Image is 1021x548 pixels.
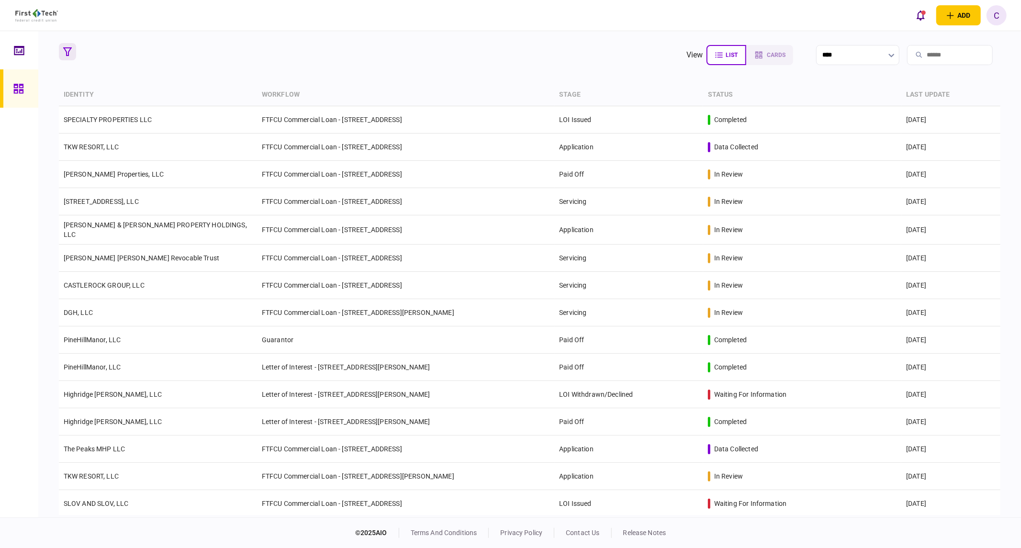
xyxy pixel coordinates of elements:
[901,381,1000,408] td: [DATE]
[257,299,554,326] td: FTFCU Commercial Loan - [STREET_ADDRESS][PERSON_NAME]
[257,436,554,463] td: FTFCU Commercial Loan - [STREET_ADDRESS]
[987,5,1007,25] button: C
[714,142,758,152] div: data collected
[64,445,125,453] a: The Peaks MHP LLC
[554,188,703,215] td: Servicing
[554,408,703,436] td: Paid Off
[746,45,793,65] button: cards
[901,490,1000,517] td: [DATE]
[901,84,1000,106] th: last update
[714,335,747,345] div: completed
[257,463,554,490] td: FTFCU Commercial Loan - [STREET_ADDRESS][PERSON_NAME]
[714,444,758,454] div: data collected
[714,280,743,290] div: in review
[59,84,257,106] th: identity
[714,499,786,508] div: waiting for information
[257,134,554,161] td: FTFCU Commercial Loan - [STREET_ADDRESS]
[257,490,554,517] td: FTFCU Commercial Loan - [STREET_ADDRESS]
[64,309,93,316] a: DGH, LLC
[257,215,554,245] td: FTFCU Commercial Loan - [STREET_ADDRESS]
[623,529,666,537] a: release notes
[64,143,119,151] a: TKW RESORT, LLC
[910,5,931,25] button: open notifications list
[901,408,1000,436] td: [DATE]
[257,106,554,134] td: FTFCU Commercial Loan - [STREET_ADDRESS]
[901,272,1000,299] td: [DATE]
[257,354,554,381] td: Letter of Interest - [STREET_ADDRESS][PERSON_NAME]
[64,254,219,262] a: [PERSON_NAME] [PERSON_NAME] Revocable Trust
[714,417,747,426] div: completed
[554,134,703,161] td: Application
[257,408,554,436] td: Letter of Interest - [STREET_ADDRESS][PERSON_NAME]
[901,326,1000,354] td: [DATE]
[554,381,703,408] td: LOI Withdrawn/Declined
[901,245,1000,272] td: [DATE]
[686,49,703,61] div: view
[64,116,152,123] a: SPECIALTY PROPERTIES LLC
[901,436,1000,463] td: [DATE]
[714,253,743,263] div: in review
[714,225,743,235] div: in review
[554,245,703,272] td: Servicing
[901,188,1000,215] td: [DATE]
[554,299,703,326] td: Servicing
[714,169,743,179] div: in review
[714,197,743,206] div: in review
[901,161,1000,188] td: [DATE]
[714,115,747,124] div: completed
[714,471,743,481] div: in review
[257,272,554,299] td: FTFCU Commercial Loan - [STREET_ADDRESS]
[257,84,554,106] th: workflow
[554,490,703,517] td: LOI Issued
[936,5,981,25] button: open adding identity options
[901,134,1000,161] td: [DATE]
[257,161,554,188] td: FTFCU Commercial Loan - [STREET_ADDRESS]
[554,106,703,134] td: LOI Issued
[566,529,599,537] a: contact us
[64,281,145,289] a: CASTLEROCK GROUP, LLC
[257,245,554,272] td: FTFCU Commercial Loan - [STREET_ADDRESS]
[64,472,119,480] a: TKW RESORT, LLC
[64,500,129,507] a: SLOV AND SLOV, LLC
[15,9,58,22] img: client company logo
[703,84,901,106] th: status
[64,170,164,178] a: [PERSON_NAME] Properties, LLC
[554,161,703,188] td: Paid Off
[411,529,477,537] a: terms and conditions
[554,463,703,490] td: Application
[257,381,554,408] td: Letter of Interest - [STREET_ADDRESS][PERSON_NAME]
[901,215,1000,245] td: [DATE]
[257,326,554,354] td: Guarantor
[554,326,703,354] td: Paid Off
[707,45,746,65] button: list
[767,52,785,58] span: cards
[901,354,1000,381] td: [DATE]
[554,436,703,463] td: Application
[554,272,703,299] td: Servicing
[257,188,554,215] td: FTFCU Commercial Loan - [STREET_ADDRESS]
[901,299,1000,326] td: [DATE]
[355,528,399,538] div: © 2025 AIO
[554,84,703,106] th: stage
[64,391,162,398] a: Highridge [PERSON_NAME], LLC
[500,529,542,537] a: privacy policy
[64,336,121,344] a: PineHillManor, LLC
[554,215,703,245] td: Application
[554,354,703,381] td: Paid Off
[901,463,1000,490] td: [DATE]
[64,221,247,238] a: [PERSON_NAME] & [PERSON_NAME] PROPERTY HOLDINGS, LLC
[714,390,786,399] div: waiting for information
[64,198,139,205] a: [STREET_ADDRESS], LLC
[714,308,743,317] div: in review
[901,106,1000,134] td: [DATE]
[64,418,162,425] a: Highridge [PERSON_NAME], LLC
[726,52,738,58] span: list
[64,363,121,371] a: PineHillManor, LLC
[714,362,747,372] div: completed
